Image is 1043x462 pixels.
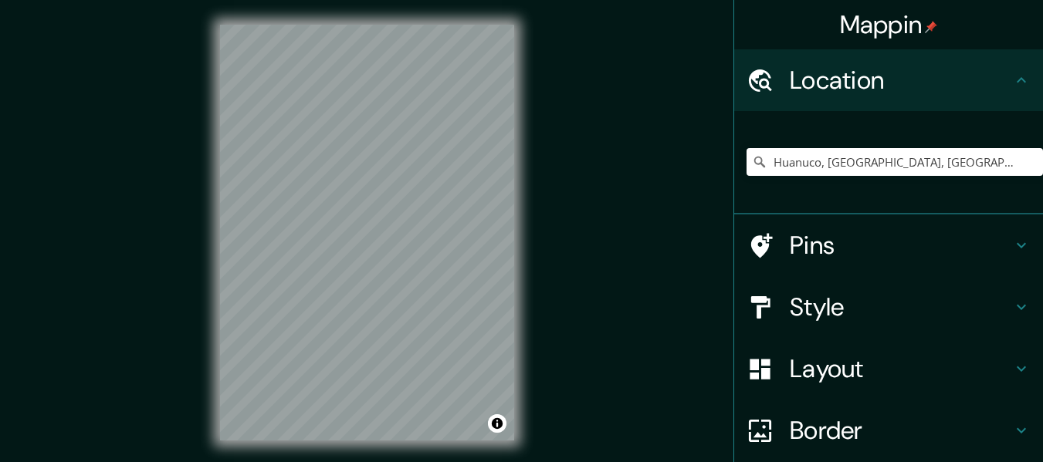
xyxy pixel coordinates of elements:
[220,25,514,440] canvas: Map
[734,338,1043,400] div: Layout
[747,148,1043,176] input: Pick your city or area
[790,65,1012,96] h4: Location
[925,21,937,33] img: pin-icon.png
[790,415,1012,446] h4: Border
[734,214,1043,276] div: Pins
[790,230,1012,261] h4: Pins
[734,276,1043,338] div: Style
[790,353,1012,384] h4: Layout
[734,49,1043,111] div: Location
[840,9,938,40] h4: Mappin
[790,292,1012,322] h4: Style
[488,414,506,433] button: Toggle attribution
[734,400,1043,461] div: Border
